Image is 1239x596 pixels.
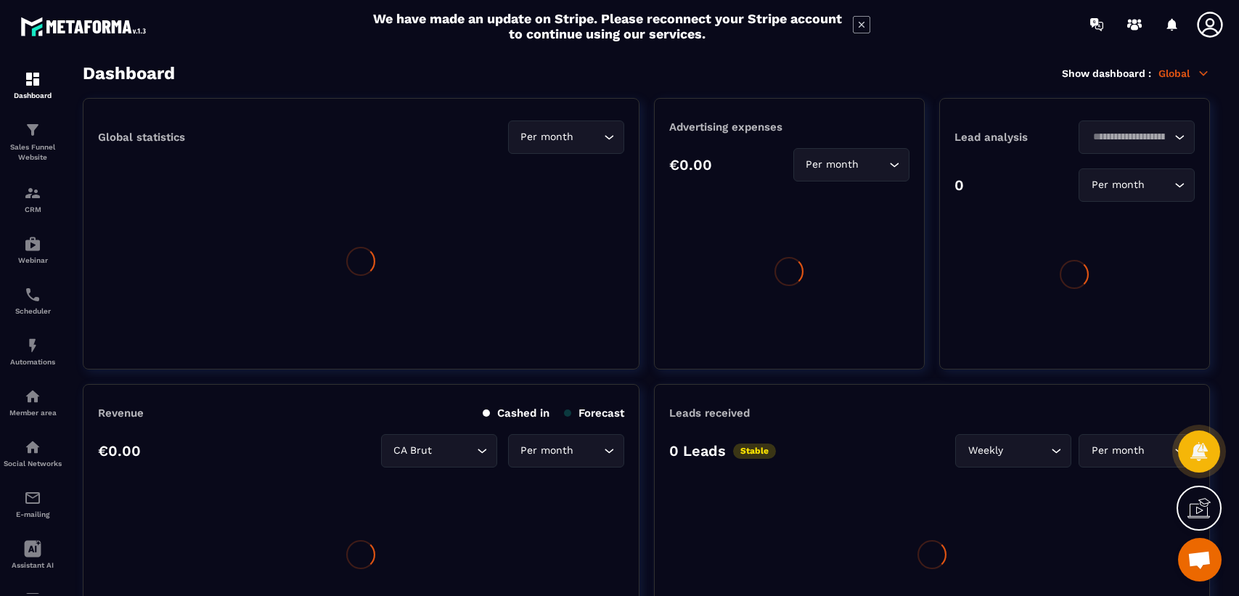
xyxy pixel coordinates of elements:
p: Assistant AI [4,561,62,569]
p: Global [1158,67,1210,80]
a: automationsautomationsMember area [4,377,62,428]
img: automations [24,388,41,405]
span: Per month [518,443,577,459]
p: Member area [4,409,62,417]
input: Search for option [862,157,886,173]
img: automations [24,337,41,354]
div: Search for option [508,434,624,468]
input: Search for option [1148,177,1171,193]
input: Search for option [577,129,600,145]
img: formation [24,70,41,88]
span: Per month [803,157,862,173]
p: Global statistics [98,131,185,144]
a: Assistant AI [4,529,62,580]
div: Search for option [1079,121,1195,154]
h3: Dashboard [83,63,175,83]
a: automationsautomationsWebinar [4,224,62,275]
p: CRM [4,205,62,213]
p: Sales Funnel Website [4,142,62,163]
p: Revenue [98,407,144,420]
span: Weekly [965,443,1006,459]
div: Search for option [955,434,1071,468]
span: Per month [1088,177,1148,193]
img: formation [24,184,41,202]
p: Social Networks [4,460,62,468]
img: email [24,489,41,507]
p: €0.00 [669,156,712,174]
p: Stable [733,444,776,459]
p: Forecast [564,407,624,420]
a: emailemailE-mailing [4,478,62,529]
p: 0 Leads [669,442,726,460]
img: automations [24,235,41,253]
p: Cashed in [483,407,549,420]
a: formationformationSales Funnel Website [4,110,62,174]
a: automationsautomationsAutomations [4,326,62,377]
p: Dashboard [4,91,62,99]
div: Search for option [508,121,624,154]
p: Show dashboard : [1062,68,1151,79]
input: Search for option [1006,443,1047,459]
img: scheduler [24,286,41,303]
a: formationformationCRM [4,174,62,224]
input: Search for option [577,443,600,459]
p: 0 [954,176,964,194]
span: Per month [518,129,577,145]
h2: We have made an update on Stripe. Please reconnect your Stripe account to continue using our serv... [369,11,846,41]
span: CA Brut [390,443,436,459]
a: formationformationDashboard [4,60,62,110]
p: Scheduler [4,307,62,315]
div: Search for option [1079,434,1195,468]
div: Search for option [381,434,497,468]
p: Webinar [4,256,62,264]
img: social-network [24,438,41,456]
a: social-networksocial-networkSocial Networks [4,428,62,478]
input: Search for option [436,443,473,459]
div: Search for option [793,148,909,181]
input: Search for option [1148,443,1171,459]
div: Ouvrir le chat [1178,538,1222,581]
p: Lead analysis [954,131,1075,144]
img: logo [20,13,151,40]
span: Per month [1088,443,1148,459]
input: Search for option [1088,129,1171,145]
p: Leads received [669,407,750,420]
img: formation [24,121,41,139]
div: Search for option [1079,168,1195,202]
p: E-mailing [4,510,62,518]
p: Advertising expenses [669,121,909,134]
p: €0.00 [98,442,141,460]
a: schedulerschedulerScheduler [4,275,62,326]
p: Automations [4,358,62,366]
